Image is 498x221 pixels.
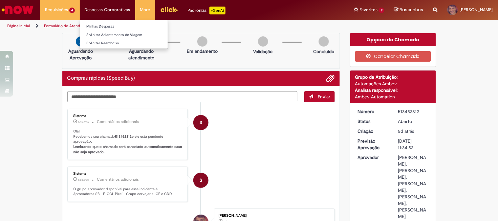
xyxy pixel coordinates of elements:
span: Enviar [318,94,331,100]
span: 5d atrás [398,128,414,134]
b: Lembrando que o chamado será cancelado automaticamente caso não seja aprovado. [74,144,184,154]
span: Requisições [45,7,68,13]
span: Favoritos [359,7,378,13]
dt: Número [353,108,393,115]
p: Em andamento [187,48,218,54]
div: R13452812 [398,108,429,115]
p: Aguardando Aprovação [65,48,97,61]
a: Formulário de Atendimento [44,23,93,29]
div: Aberto [398,118,429,125]
h2: Compras rápidas (Speed Buy) Histórico de tíquete [67,75,135,81]
time: 27/08/2025 14:34:52 [398,128,414,134]
div: Opções do Chamado [350,33,436,46]
div: System [193,173,208,188]
ul: Despesas Corporativas [80,20,168,49]
small: Comentários adicionais [97,119,139,125]
b: R13452812 [115,134,132,139]
span: Rascunhos [400,7,423,13]
div: Automações Ambev [355,80,431,87]
textarea: Digite sua mensagem aqui... [67,91,298,102]
div: 27/08/2025 14:34:52 [398,128,429,134]
span: More [140,7,150,13]
img: img-circle-grey.png [319,36,329,47]
span: 5d atrás [78,178,89,182]
a: Rascunhos [394,7,423,13]
a: Solicitar Reembolso [80,40,168,47]
span: Despesas Corporativas [85,7,130,13]
button: Adicionar anexos [326,74,335,83]
img: ServiceNow [1,3,34,16]
div: [PERSON_NAME] [219,214,328,218]
p: Olá! Recebemos seu chamado e ele esta pendente aprovação. [74,129,183,155]
div: [DATE] 11:34:52 [398,138,429,151]
a: Minhas Despesas [80,23,168,30]
div: [PERSON_NAME], [PERSON_NAME], [PERSON_NAME], [PERSON_NAME], [PERSON_NAME] [398,154,429,220]
div: Padroniza [188,7,226,14]
ul: Trilhas de página [5,20,327,32]
div: Ambev Automation [355,93,431,100]
time: 27/08/2025 14:35:05 [78,120,89,124]
div: System [193,115,208,130]
span: 9 [379,8,384,13]
time: 27/08/2025 14:35:02 [78,178,89,182]
dt: Aprovador [353,154,393,161]
span: [PERSON_NAME] [460,7,493,12]
span: S [200,172,202,188]
a: Página inicial [7,23,30,29]
span: S [200,115,202,131]
p: Aguardando atendimento [126,48,158,61]
span: 4 [69,8,75,13]
div: Sistema [74,114,183,118]
p: +GenAi [209,7,226,14]
dt: Previsão Aprovação [353,138,393,151]
div: Grupo de Atribuição: [355,74,431,80]
p: Concluído [313,48,334,55]
p: O grupo aprovador disponível para esse incidente é: Aprovadores SB - F. CCL Piraí - Grupo cerveja... [74,187,183,197]
img: click_logo_yellow_360x200.png [160,5,178,14]
small: Comentários adicionais [97,177,139,182]
dt: Criação [353,128,393,134]
span: 5d atrás [78,120,89,124]
div: Sistema [74,172,183,176]
img: img-circle-grey.png [258,36,268,47]
div: Analista responsável: [355,87,431,93]
dt: Status [353,118,393,125]
img: arrow-next.png [76,36,86,47]
p: Validação [253,48,273,55]
a: Solicitar Adiantamento de Viagem [80,31,168,39]
img: img-circle-grey.png [197,36,207,47]
button: Enviar [304,91,335,102]
button: Cancelar Chamado [355,51,431,62]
